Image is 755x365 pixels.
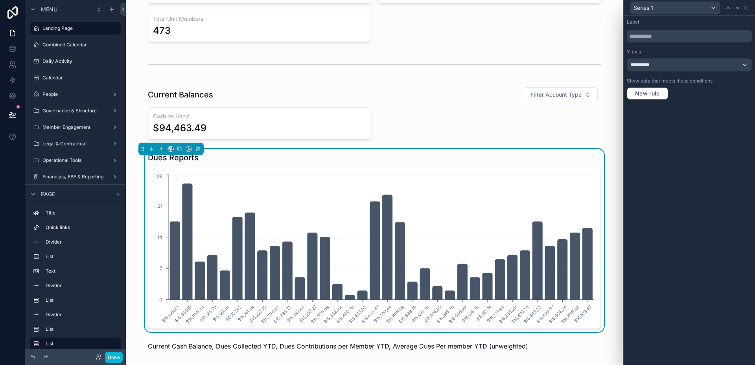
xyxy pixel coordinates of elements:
[435,304,455,324] text: $16,043.76
[348,304,368,325] text: $15,433.93
[475,304,493,322] text: $16,113.74
[30,105,121,117] a: Governance & Structure
[42,25,116,31] label: Landing Page
[185,304,205,325] text: $15,059.44
[42,124,109,130] label: Member Engagement
[460,304,480,324] text: $16,078.75
[411,304,430,324] text: $15,973.78
[30,55,121,68] a: Daily Activity
[30,22,121,35] a: Landing Page
[237,304,255,323] text: $15,161.39
[310,304,330,325] text: $15,329.69
[627,19,639,25] label: Label
[260,304,280,325] text: $15,294.82
[42,141,109,147] label: Legal & Contractual
[161,304,180,323] text: $15,025.51
[510,304,530,325] text: $16,430.24
[46,312,118,318] label: Divider
[30,154,121,167] a: Operational Tools
[560,304,580,325] text: $16,638.48
[385,304,405,325] text: $15,600.59
[46,297,118,303] label: List
[298,304,318,323] text: $15,297.27
[41,190,55,198] span: Page
[157,234,162,240] tspan: 14
[105,352,123,363] button: Done
[148,152,199,163] h1: Dues Reports
[158,203,162,209] tspan: 21
[153,173,596,324] div: chart
[30,138,121,150] a: Legal & Contractual
[173,304,193,323] text: $15,056.16
[46,326,118,332] label: List
[627,87,668,100] button: New rule
[447,304,468,325] text: $16,046.99
[46,341,115,347] label: List
[46,210,118,216] label: Title
[42,174,109,180] label: Financials, EBF & Reporting
[42,75,120,81] label: Calendar
[212,304,230,323] text: $15,127.38
[30,171,121,183] a: Financials, EBF & Reporting
[46,282,118,289] label: Divider
[42,108,109,114] label: Governance & Structure
[398,304,418,324] text: $15,938.79
[285,304,305,324] text: $15,297.23
[30,72,121,84] a: Calendar
[633,4,653,12] span: Series 1
[627,49,641,55] label: Y-axis
[360,304,380,324] text: $15,533.47
[160,265,162,271] tspan: 7
[486,304,505,323] text: $16,221.94
[46,224,118,231] label: Quick links
[273,304,293,324] text: $15,295.72
[42,42,120,48] label: Combined Calendar
[547,304,568,325] text: $16,604.34
[46,253,118,260] label: List
[46,239,118,245] label: Divider
[42,157,109,163] label: Operational Tools
[42,91,109,97] label: People
[42,58,120,64] label: Daily Activity
[322,304,343,325] text: $15,332.02
[423,304,443,324] text: $15,974.80
[373,304,393,324] text: $15,567.44
[159,297,162,303] tspan: 0
[199,304,218,323] text: $15,125.79
[630,1,720,15] button: Series 1
[535,304,555,324] text: $16,499.37
[497,304,518,325] text: $16,255.29
[627,78,713,84] label: Show data that meets these conditions
[25,203,126,349] div: scrollable content
[224,304,243,323] text: $15,127.42
[248,304,267,323] text: $15,227.70
[157,173,162,179] tspan: 28
[573,304,593,324] text: $16,673.47
[335,304,355,324] text: $15,400.78
[46,268,118,274] label: Text
[30,88,121,101] a: People
[30,121,121,134] a: Member Engagement
[523,304,543,325] text: $16,463.53
[30,39,121,51] a: Combined Calendar
[632,90,663,97] span: New rule
[41,6,57,13] span: Menu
